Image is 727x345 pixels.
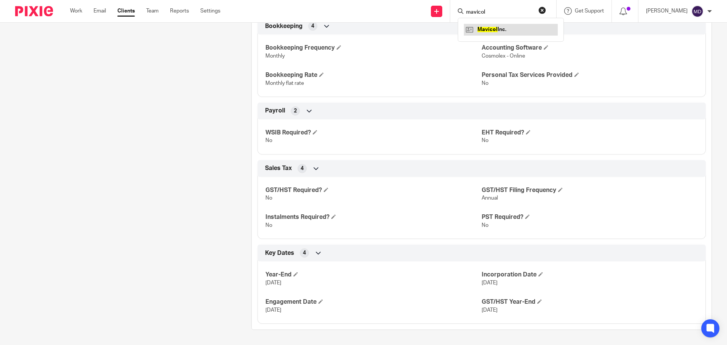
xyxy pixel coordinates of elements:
[646,7,688,15] p: [PERSON_NAME]
[146,7,159,15] a: Team
[265,53,285,59] span: Monthly
[691,5,704,17] img: svg%3E
[265,213,482,221] h4: Instalments Required?
[482,71,698,79] h4: Personal Tax Services Provided
[311,22,314,30] span: 4
[265,195,272,201] span: No
[265,223,272,228] span: No
[265,138,272,143] span: No
[538,6,546,14] button: Clear
[465,9,534,16] input: Search
[265,22,303,30] span: Bookkeeping
[482,138,488,143] span: No
[575,8,604,14] span: Get Support
[482,186,698,194] h4: GST/HST Filing Frequency
[265,81,304,86] span: Monthly flat rate
[265,308,281,313] span: [DATE]
[94,7,106,15] a: Email
[482,213,698,221] h4: PST Required?
[265,129,482,137] h4: WSIB Required?
[482,271,698,279] h4: Incorporation Date
[482,195,498,201] span: Annual
[482,53,525,59] span: Cosmolex - Online
[265,186,482,194] h4: GST/HST Required?
[265,280,281,286] span: [DATE]
[482,280,498,286] span: [DATE]
[265,164,292,172] span: Sales Tax
[265,271,482,279] h4: Year-End
[482,129,698,137] h4: EHT Required?
[265,44,482,52] h4: Bookkeeping Frequency
[15,6,53,16] img: Pixie
[265,71,482,79] h4: Bookkeeping Rate
[482,223,488,228] span: No
[482,81,488,86] span: No
[117,7,135,15] a: Clients
[200,7,220,15] a: Settings
[70,7,82,15] a: Work
[170,7,189,15] a: Reports
[265,298,482,306] h4: Engagement Date
[301,165,304,172] span: 4
[482,308,498,313] span: [DATE]
[482,44,698,52] h4: Accounting Software
[303,249,306,257] span: 4
[265,249,294,257] span: Key Dates
[294,107,297,115] span: 2
[482,298,698,306] h4: GST/HST Year-End
[265,107,285,115] span: Payroll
